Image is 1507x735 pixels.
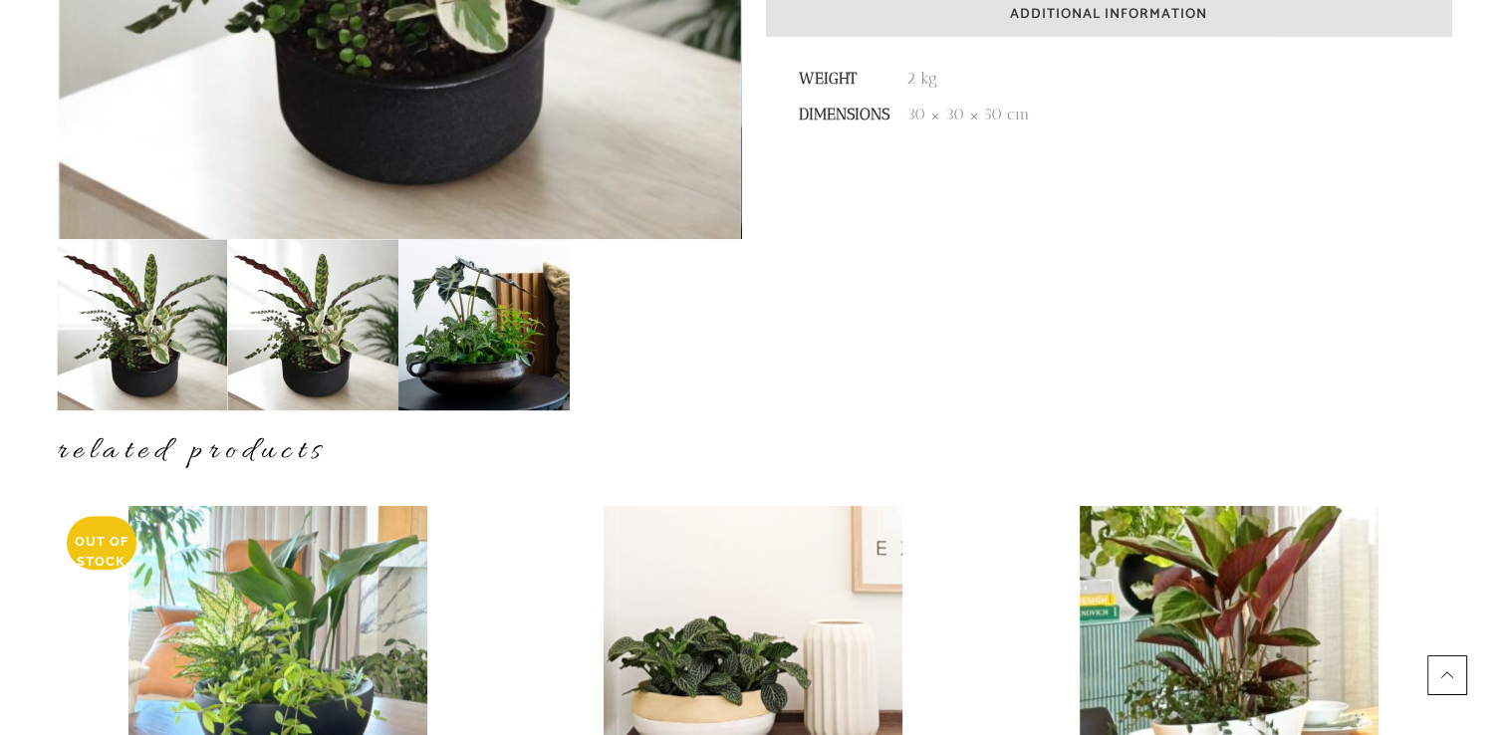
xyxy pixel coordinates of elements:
th: Weight [792,61,896,97]
span: Out of stock [75,534,128,569]
table: Product Details [792,61,1040,132]
th: Dimensions [792,97,896,132]
img: FEDERICA - Image 3 [398,239,570,410]
span: Additional Information [1010,3,1207,26]
td: 2 kg [896,61,1040,97]
img: FEDERICA - Image 2 [227,239,398,410]
img: FEDERICA [57,239,228,410]
h4: Related products [57,430,1451,472]
td: 30 × 30 × 50 cm [896,97,1040,132]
